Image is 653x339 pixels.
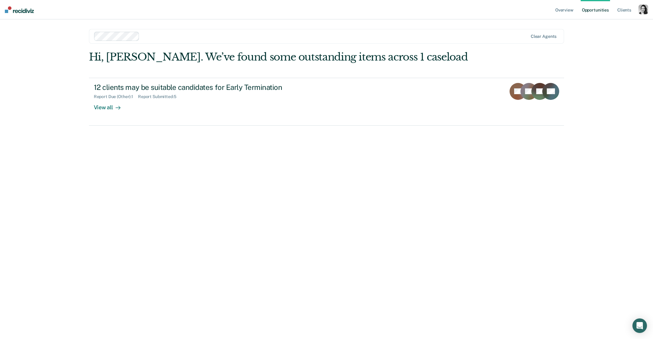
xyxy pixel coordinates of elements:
div: Clear agents [531,34,556,39]
img: Recidiviz [5,6,34,13]
div: Report Due (Other) : 1 [94,94,138,99]
a: 12 clients may be suitable candidates for Early TerminationReport Due (Other):1Report Submitted:5... [89,78,564,126]
div: Open Intercom Messenger [632,318,647,333]
div: Report Submitted : 5 [138,94,181,99]
div: 12 clients may be suitable candidates for Early Termination [94,83,306,92]
div: View all [94,99,128,111]
div: Hi, [PERSON_NAME]. We’ve found some outstanding items across 1 caseload [89,51,469,63]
